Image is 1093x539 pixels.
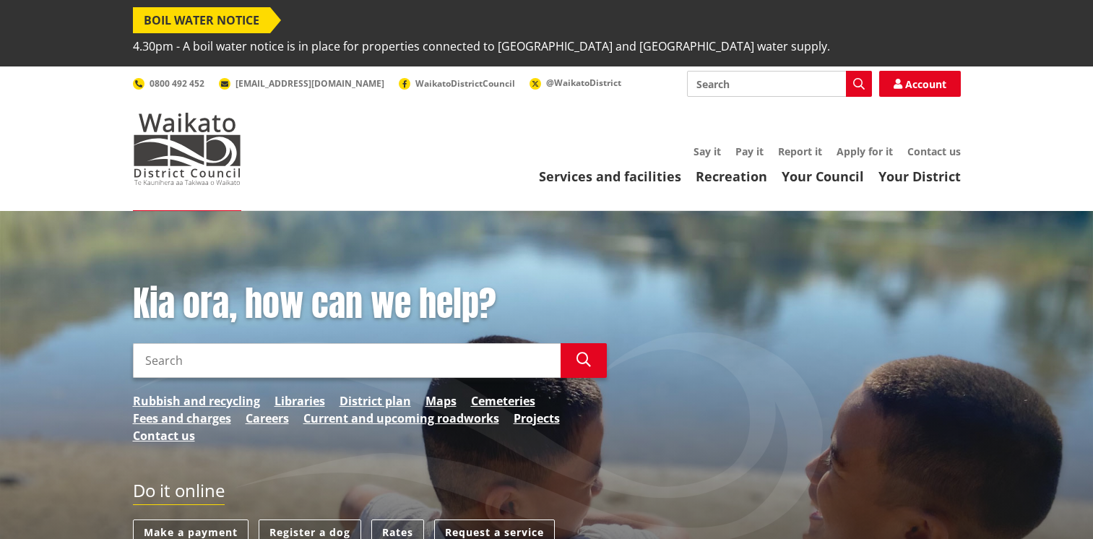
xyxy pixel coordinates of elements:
input: Search input [687,71,872,97]
span: [EMAIL_ADDRESS][DOMAIN_NAME] [236,77,384,90]
a: Your Council [782,168,864,185]
a: District plan [340,392,411,410]
a: Libraries [275,392,325,410]
a: Apply for it [837,145,893,158]
a: Account [879,71,961,97]
h1: Kia ora, how can we help? [133,283,607,325]
a: Cemeteries [471,392,535,410]
span: @WaikatoDistrict [546,77,621,89]
a: Your District [878,168,961,185]
span: 0800 492 452 [150,77,204,90]
a: [EMAIL_ADDRESS][DOMAIN_NAME] [219,77,384,90]
a: Contact us [133,427,195,444]
a: 0800 492 452 [133,77,204,90]
a: Contact us [907,145,961,158]
a: Recreation [696,168,767,185]
span: 4.30pm - A boil water notice is in place for properties connected to [GEOGRAPHIC_DATA] and [GEOGR... [133,33,830,59]
img: Waikato District Council - Te Kaunihera aa Takiwaa o Waikato [133,113,241,185]
a: Fees and charges [133,410,231,427]
a: @WaikatoDistrict [530,77,621,89]
a: Rubbish and recycling [133,392,260,410]
span: BOIL WATER NOTICE [133,7,270,33]
a: Say it [694,145,721,158]
a: WaikatoDistrictCouncil [399,77,515,90]
a: Careers [246,410,289,427]
a: Pay it [735,145,764,158]
input: Search input [133,343,561,378]
a: Projects [514,410,560,427]
h2: Do it online [133,480,225,506]
a: Report it [778,145,822,158]
a: Services and facilities [539,168,681,185]
span: WaikatoDistrictCouncil [415,77,515,90]
a: Maps [425,392,457,410]
a: Current and upcoming roadworks [303,410,499,427]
